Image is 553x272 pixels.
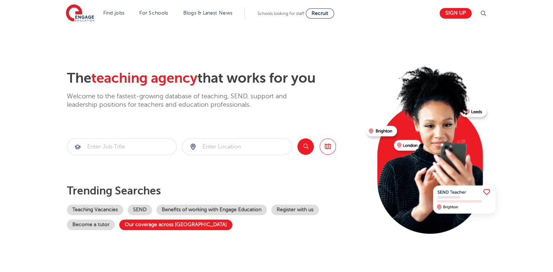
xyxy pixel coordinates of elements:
[67,70,360,87] h2: The that works for you
[67,220,115,230] a: Become a tutor
[67,184,360,197] p: Trending searches
[67,139,176,155] input: Submit
[182,138,292,155] div: Submit
[139,10,168,16] a: For Schools
[67,92,307,109] p: Welcome to the fastest-growing database of teaching, SEND, support and leadership positions for t...
[67,205,123,215] a: Teaching Vacancies
[297,138,314,155] button: Search
[183,139,292,155] input: Submit
[119,220,232,230] a: Our coverage across [GEOGRAPHIC_DATA]
[128,205,152,215] a: SEND
[91,70,197,86] span: teaching agency
[156,205,267,215] a: Benefits of working with Engage Education
[103,10,125,16] a: Find jobs
[67,138,177,155] div: Submit
[183,10,233,16] a: Blogs & Latest News
[271,205,319,215] a: Register with us
[440,8,472,19] a: Sign up
[312,11,328,16] span: Recruit
[66,4,94,23] img: Engage Education
[306,8,334,19] a: Recruit
[257,11,304,16] span: Schools looking for staff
